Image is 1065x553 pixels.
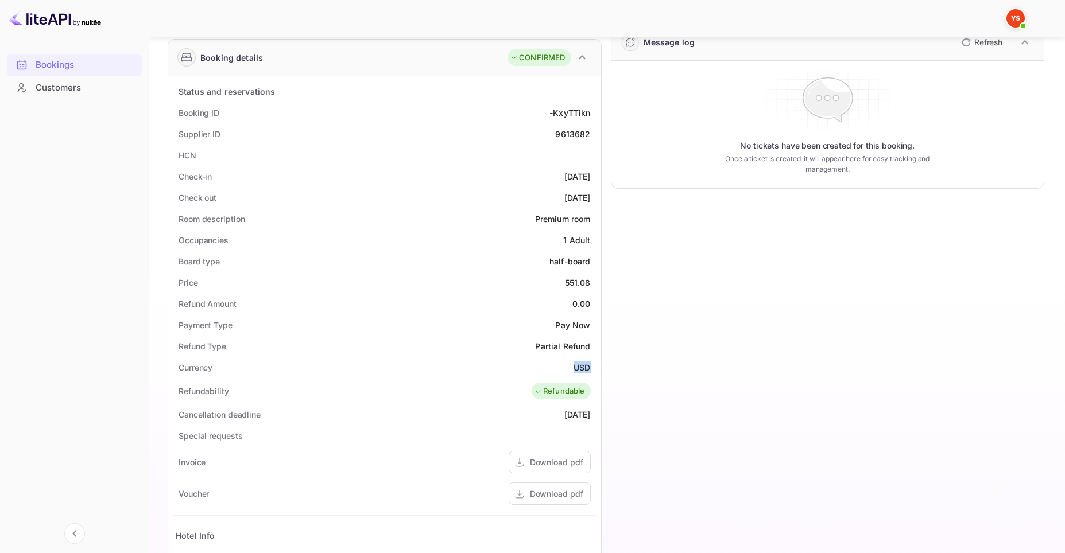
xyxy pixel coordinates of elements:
div: Refund Type [179,340,226,352]
div: Premium room [535,213,591,225]
div: [DATE] [564,170,591,182]
div: 9613682 [555,128,590,140]
div: Download pdf [530,456,583,468]
div: Booking ID [179,107,219,119]
div: HCN [179,149,196,161]
div: Partial Refund [535,340,590,352]
div: Customers [7,77,142,99]
div: Refundable [535,385,585,397]
div: Voucher [179,488,209,500]
div: Invoice [179,456,206,468]
div: Booking details [200,52,263,64]
div: -KxyTTikn [549,107,590,119]
div: Check-in [179,170,212,182]
div: Bookings [7,54,142,76]
div: Hotel Info [176,529,215,542]
div: Refundability [179,385,229,397]
div: Occupancies [179,234,229,246]
button: Collapse navigation [64,523,85,544]
a: Bookings [7,54,142,75]
div: Price [179,276,198,289]
div: Supplier ID [179,128,220,140]
div: Check out [179,192,216,204]
img: Yandex Support [1006,9,1025,28]
p: No tickets have been created for this booking. [740,140,915,151]
img: LiteAPI logo [9,9,101,28]
div: half-board [549,255,591,267]
ya-tr-span: Customers [36,81,81,95]
div: Cancellation deadline [179,408,261,420]
button: Refresh [955,33,1007,52]
div: 0.00 [572,298,591,310]
div: 1 Adult [563,234,590,246]
div: Currency [179,361,212,373]
div: 551.08 [565,276,591,289]
div: Message log [644,36,695,48]
p: Once a ticket is created, it will appear here for easy tracking and management. [711,154,944,174]
div: Room description [179,213,245,225]
div: Download pdf [530,488,583,500]
div: [DATE] [564,192,591,204]
div: Status and reservations [179,85,275,98]
div: Payment Type [179,319,233,331]
div: Special requests [179,430,242,442]
a: Customers [7,77,142,98]
div: USD [574,361,590,373]
div: Pay Now [555,319,590,331]
ya-tr-span: Bookings [36,59,74,72]
div: CONFIRMED [510,52,565,64]
div: Refund Amount [179,298,237,310]
div: Board type [179,255,220,267]
div: [DATE] [564,408,591,420]
p: Refresh [974,36,1002,48]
